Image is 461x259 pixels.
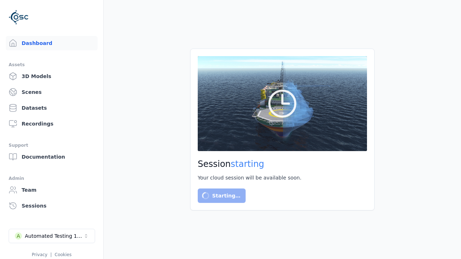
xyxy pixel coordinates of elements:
[6,150,98,164] a: Documentation
[198,188,246,203] button: Starting…
[231,159,264,169] span: starting
[198,174,367,181] div: Your cloud session will be available soon.
[6,101,98,115] a: Datasets
[6,85,98,99] a: Scenes
[32,252,47,257] a: Privacy
[50,252,52,257] span: |
[6,199,98,213] a: Sessions
[6,69,98,83] a: 3D Models
[15,232,22,240] div: A
[25,232,83,240] div: Automated Testing 1 - Playwright
[55,252,72,257] a: Cookies
[9,174,95,183] div: Admin
[198,158,367,170] h2: Session
[6,36,98,50] a: Dashboard
[9,7,29,27] img: Logo
[9,60,95,69] div: Assets
[6,183,98,197] a: Team
[9,229,95,243] button: Select a workspace
[9,141,95,150] div: Support
[6,117,98,131] a: Recordings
